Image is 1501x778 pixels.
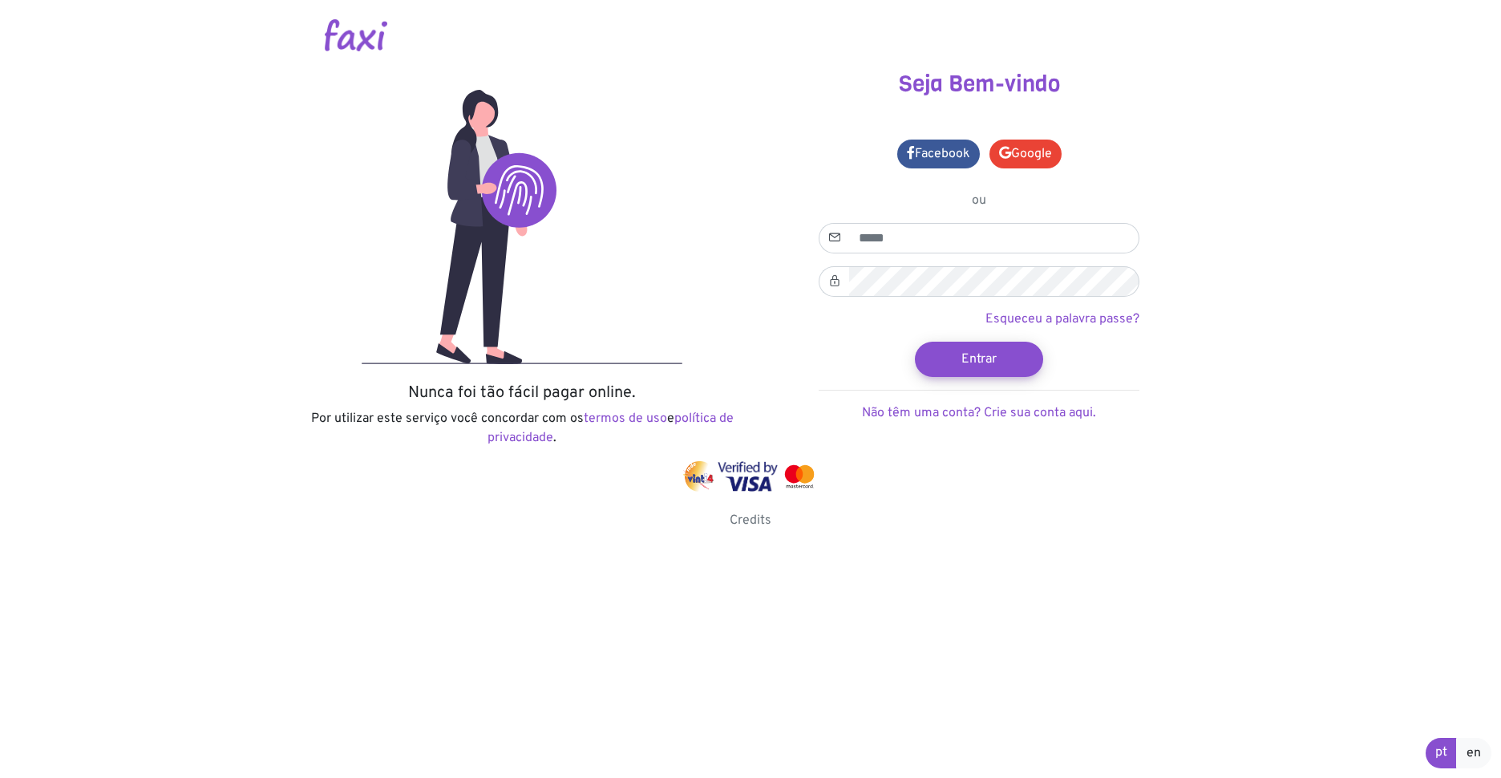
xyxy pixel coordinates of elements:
h3: Seja Bem-vindo [763,71,1196,98]
a: termos de uso [584,411,667,427]
a: Facebook [897,140,980,168]
img: vinti4 [683,461,715,492]
p: ou [819,191,1139,210]
h5: Nunca foi tão fácil pagar online. [305,383,738,403]
a: Esqueceu a palavra passe? [985,311,1139,327]
a: pt [1426,738,1457,768]
a: Google [989,140,1062,168]
a: Não têm uma conta? Crie sua conta aqui. [862,405,1096,421]
p: Por utilizar este serviço você concordar com os e . [305,409,738,448]
a: Credits [730,513,771,529]
a: en [1456,738,1491,768]
img: mastercard [781,461,818,492]
button: Entrar [915,342,1043,377]
img: visa [718,461,778,492]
